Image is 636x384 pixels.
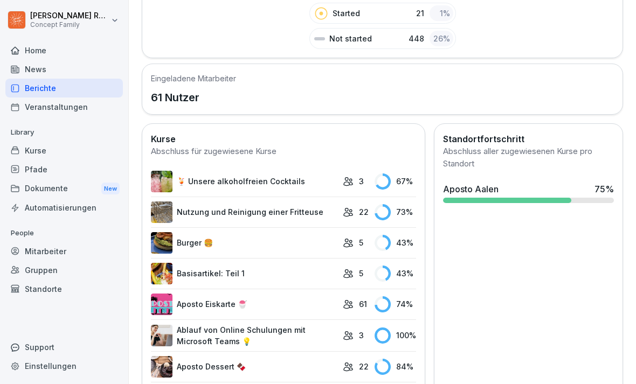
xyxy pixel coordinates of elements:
h2: Standortfortschritt [443,132,614,145]
p: 61 [359,298,367,310]
a: 🍹 Unsere alkoholfreien Cocktails [151,171,337,192]
p: Started [333,8,360,19]
a: Einstellungen [5,357,123,375]
img: rj0yud9yw1p9s21ly90334le.png [151,356,172,378]
a: Berichte [5,79,123,97]
a: Aposto Dessert 🍫 [151,356,337,378]
div: 43 % [375,235,416,251]
div: Support [5,338,123,357]
a: Nutzung und Reinigung einer Fritteuse [151,201,337,223]
img: red19g810ydl5jr0eifk1s3y.png [151,232,172,254]
a: Automatisierungen [5,198,123,217]
img: vl10squk9nhs2w7y6yyq5aqw.png [151,263,172,284]
a: Basisartikel: Teil 1 [151,263,337,284]
h5: Eingeladene Mitarbeiter [151,73,236,84]
a: Home [5,41,123,60]
div: 73 % [375,204,416,220]
img: e8eoks8cju23yjmx0b33vrq2.png [151,325,172,346]
p: 22 [359,206,369,218]
a: Gruppen [5,261,123,280]
p: 5 [359,268,363,279]
div: Abschluss aller zugewiesenen Kurse pro Standort [443,145,614,170]
p: 3 [359,330,364,341]
a: Kurse [5,141,123,160]
img: rgcfxbbznutd525hy05jmr69.png [151,171,172,192]
div: Dokumente [5,179,123,199]
div: 84 % [375,359,416,375]
a: DokumenteNew [5,179,123,199]
a: Standorte [5,280,123,298]
a: Ablauf von Online Schulungen mit Microsoft Teams 💡 [151,324,337,347]
a: Pfade [5,160,123,179]
a: Veranstaltungen [5,97,123,116]
div: New [101,183,120,195]
a: Aposto Aalen75% [439,178,618,207]
p: Concept Family [30,21,109,29]
div: 75 % [594,183,614,196]
div: 43 % [375,266,416,282]
a: News [5,60,123,79]
div: 26 % [430,31,453,46]
p: 3 [359,176,364,187]
p: 21 [416,8,424,19]
a: Burger 🍔 [151,232,337,254]
p: People [5,225,123,242]
p: 22 [359,361,369,372]
h2: Kurse [151,132,416,145]
div: Aposto Aalen [443,183,499,196]
div: Abschluss für zugewiesene Kurse [151,145,416,158]
p: 448 [409,33,424,44]
img: jodldgla1n88m1zx1ylvr2oo.png [151,294,172,315]
img: b2msvuojt3s6egexuweix326.png [151,201,172,223]
a: Mitarbeiter [5,242,123,261]
div: 74 % [375,296,416,312]
p: Not started [329,33,372,44]
a: Aposto Eiskarte 🍧 [151,294,337,315]
div: 100 % [375,327,416,344]
div: 1 % [430,5,453,21]
p: 61 Nutzer [151,89,236,106]
div: 67 % [375,173,416,190]
p: [PERSON_NAME] Runge [30,11,109,20]
p: 5 [359,237,363,248]
p: Library [5,124,123,141]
